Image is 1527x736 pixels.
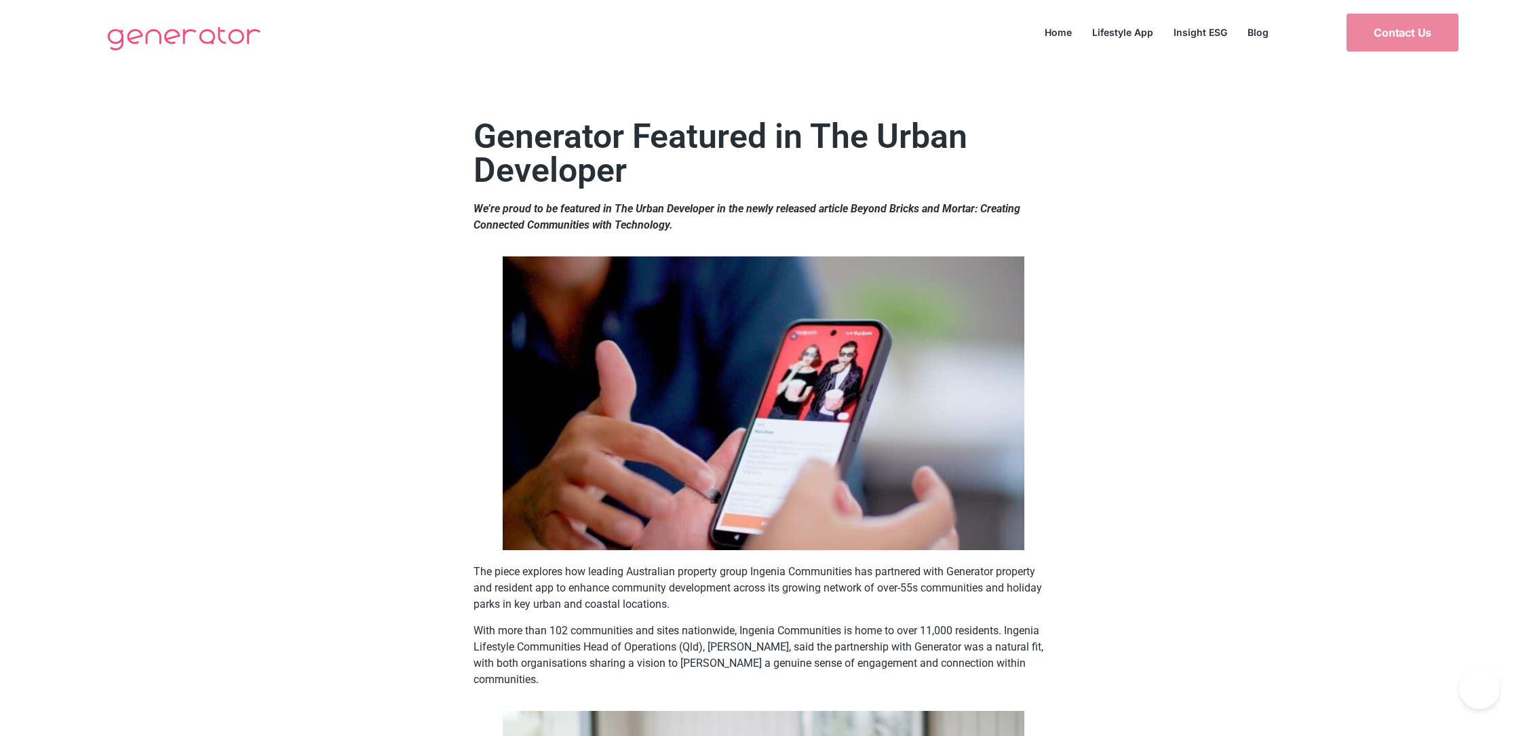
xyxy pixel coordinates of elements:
img: Hands holding a smartphone with the screen displaying a property and resident app. [503,256,1025,550]
iframe: Toggle Customer Support [1459,668,1500,709]
strong: We’re proud to be featured in The Urban Developer in the newly released article Beyond Bricks and... [473,202,1020,231]
span: Contact Us [1374,27,1431,38]
a: Contact Us [1347,14,1458,52]
a: Lifestyle App [1082,23,1163,41]
a: Insight ESG [1163,23,1237,41]
a: Blog [1237,23,1279,41]
a: Home [1035,23,1082,41]
h2: Generator Featured in The Urban Developer [473,119,1054,187]
p: With more than 102 communities and sites nationwide, Ingenia Communities is home to over 11,000 r... [473,623,1054,688]
nav: Menu [1035,23,1279,41]
p: The piece explores how leading Australian property group Ingenia Communities has partnered with G... [473,564,1054,613]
